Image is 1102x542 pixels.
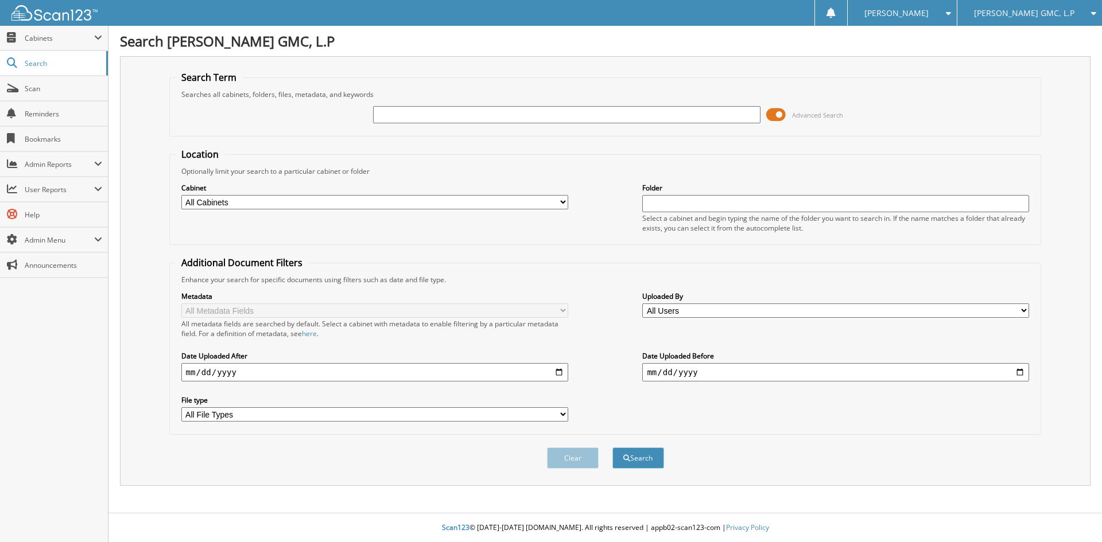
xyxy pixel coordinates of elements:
[181,319,568,338] div: All metadata fields are searched by default. Select a cabinet with metadata to enable filtering b...
[642,213,1029,233] div: Select a cabinet and begin typing the name of the folder you want to search in. If the name match...
[642,363,1029,381] input: end
[547,447,599,469] button: Clear
[181,351,568,361] label: Date Uploaded After
[181,183,568,193] label: Cabinet
[176,166,1035,176] div: Optionally limit your search to a particular cabinet or folder
[726,522,769,532] a: Privacy Policy
[25,134,102,144] span: Bookmarks
[642,291,1029,301] label: Uploaded By
[108,514,1102,542] div: © [DATE]-[DATE] [DOMAIN_NAME]. All rights reserved | appb02-scan123-com |
[792,111,843,119] span: Advanced Search
[25,33,94,43] span: Cabinets
[25,59,100,68] span: Search
[25,260,102,270] span: Announcements
[120,32,1091,50] h1: Search [PERSON_NAME] GMC, L.P
[974,10,1074,17] span: [PERSON_NAME] GMC, L.P
[176,275,1035,284] div: Enhance your search for specific documents using filters such as date and file type.
[176,148,224,161] legend: Location
[25,159,94,169] span: Admin Reports
[302,329,317,338] a: here
[176,256,308,269] legend: Additional Document Filters
[176,71,242,84] legend: Search Term
[25,210,102,220] span: Help
[864,10,929,17] span: [PERSON_NAME]
[11,5,98,21] img: scan123-logo-white.svg
[181,395,568,405] label: File type
[442,522,469,532] span: Scan123
[181,291,568,301] label: Metadata
[642,183,1029,193] label: Folder
[25,185,94,194] span: User Reports
[642,351,1029,361] label: Date Uploaded Before
[25,235,94,245] span: Admin Menu
[25,109,102,119] span: Reminders
[181,363,568,381] input: start
[612,447,664,469] button: Search
[25,84,102,93] span: Scan
[176,89,1035,99] div: Searches all cabinets, folders, files, metadata, and keywords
